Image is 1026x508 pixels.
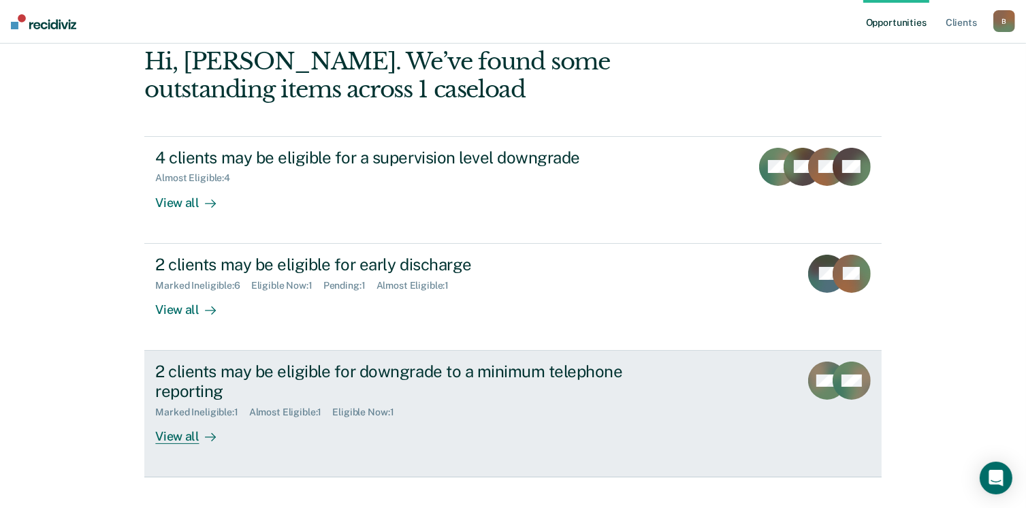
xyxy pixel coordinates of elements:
[155,291,231,317] div: View all
[155,362,633,401] div: 2 clients may be eligible for downgrade to a minimum telephone reporting
[155,255,633,274] div: 2 clients may be eligible for early discharge
[376,280,460,291] div: Almost Eligible : 1
[155,417,231,444] div: View all
[993,10,1015,32] button: B
[155,407,249,418] div: Marked Ineligible : 1
[155,148,633,168] div: 4 clients may be eligible for a supervision level downgrade
[144,136,881,244] a: 4 clients may be eligible for a supervision level downgradeAlmost Eligible:4View all
[155,280,251,291] div: Marked Ineligible : 6
[155,184,231,210] div: View all
[249,407,333,418] div: Almost Eligible : 1
[323,280,376,291] div: Pending : 1
[144,351,881,477] a: 2 clients may be eligible for downgrade to a minimum telephone reportingMarked Ineligible:1Almost...
[332,407,404,418] div: Eligible Now : 1
[144,244,881,351] a: 2 clients may be eligible for early dischargeMarked Ineligible:6Eligible Now:1Pending:1Almost Eli...
[980,462,1012,494] div: Open Intercom Messenger
[11,14,76,29] img: Recidiviz
[144,48,734,104] div: Hi, [PERSON_NAME]. We’ve found some outstanding items across 1 caseload
[155,172,241,184] div: Almost Eligible : 4
[251,280,323,291] div: Eligible Now : 1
